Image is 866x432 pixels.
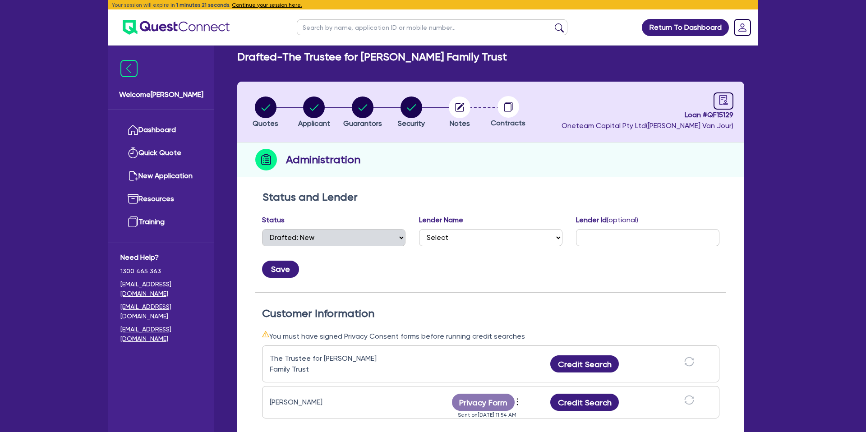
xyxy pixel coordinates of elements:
[270,397,382,408] div: [PERSON_NAME]
[120,302,202,321] a: [EMAIL_ADDRESS][DOMAIN_NAME]
[719,95,728,105] span: audit
[237,51,507,64] h2: Drafted - The Trustee for [PERSON_NAME] Family Trust
[120,188,202,211] a: Resources
[262,307,719,320] h2: Customer Information
[120,165,202,188] a: New Application
[515,395,522,410] button: Dropdown toggle
[253,119,278,128] span: Quotes
[120,142,202,165] a: Quick Quote
[343,96,382,129] button: Guarantors
[286,152,360,168] h2: Administration
[513,395,522,409] span: more
[397,96,425,129] button: Security
[252,96,279,129] button: Quotes
[562,121,733,130] span: Oneteam Capital Pty Ltd ( [PERSON_NAME] Van Jour )
[642,19,729,36] a: Return To Dashboard
[607,216,638,224] span: (optional)
[120,280,202,299] a: [EMAIL_ADDRESS][DOMAIN_NAME]
[120,119,202,142] a: Dashboard
[262,215,285,225] label: Status
[682,395,697,410] button: sync
[419,215,463,225] label: Lender Name
[343,119,382,128] span: Guarantors
[297,19,567,35] input: Search by name, application ID or mobile number...
[255,149,277,170] img: step-icon
[120,325,202,344] a: [EMAIL_ADDRESS][DOMAIN_NAME]
[452,394,515,411] button: Privacy Form
[262,331,269,338] span: warning
[550,394,619,411] button: Credit Search
[731,16,754,39] a: Dropdown toggle
[128,216,138,227] img: training
[120,252,202,263] span: Need Help?
[232,1,302,9] button: Continue your session here.
[576,215,638,225] label: Lender Id
[682,356,697,372] button: sync
[684,357,694,367] span: sync
[684,395,694,405] span: sync
[550,355,619,372] button: Credit Search
[298,119,330,128] span: Applicant
[120,60,138,77] img: icon-menu-close
[262,261,299,278] button: Save
[298,96,331,129] button: Applicant
[120,211,202,234] a: Training
[128,147,138,158] img: quick-quote
[123,20,230,35] img: quest-connect-logo-blue
[714,92,733,110] a: audit
[119,89,203,100] span: Welcome [PERSON_NAME]
[128,193,138,204] img: resources
[398,119,425,128] span: Security
[120,267,202,276] span: 1300 465 363
[262,331,719,342] div: You must have signed Privacy Consent forms before running credit searches
[270,353,382,375] div: The Trustee for [PERSON_NAME] Family Trust
[176,2,229,8] span: 1 minutes 21 seconds
[450,119,470,128] span: Notes
[448,96,471,129] button: Notes
[491,119,525,127] span: Contracts
[263,191,719,204] h2: Status and Lender
[562,110,733,120] span: Loan # QF15129
[128,170,138,181] img: new-application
